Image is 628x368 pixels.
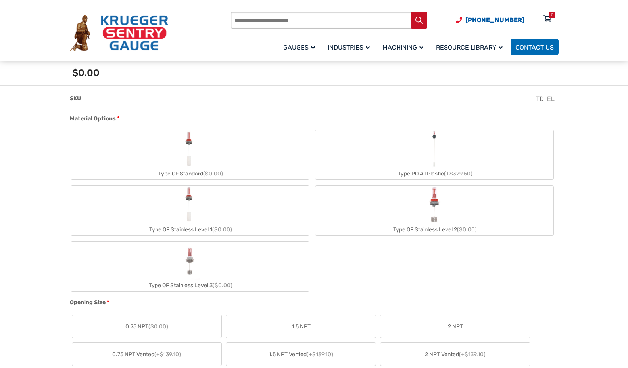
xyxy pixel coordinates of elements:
span: ($0.00) [212,226,232,233]
span: (+$139.10) [154,351,181,358]
span: Industries [328,44,370,51]
abbr: required [107,298,109,307]
img: Krueger Sentry Gauge [70,15,168,51]
span: $0.00 [72,67,100,78]
span: (+$139.10) [307,351,333,358]
abbr: required [117,114,119,123]
span: Contact Us [515,44,554,51]
span: Opening Size [70,299,106,306]
span: 0.75 NPT Vented [112,350,181,358]
span: 2 NPT Vented [425,350,486,358]
span: Material Options [70,115,116,122]
a: Resource Library [431,38,511,56]
div: Type OF Standard [71,168,309,179]
div: Type OF Stainless Level 1 [71,224,309,235]
a: Gauges [278,38,323,56]
span: Gauges [283,44,315,51]
span: ($0.00) [457,226,477,233]
a: Industries [323,38,378,56]
span: TD-EL [536,95,555,103]
div: Type OF Stainless Level 3 [71,280,309,291]
span: [PHONE_NUMBER] [465,16,524,24]
span: ($0.00) [148,323,168,330]
span: ($0.00) [203,170,223,177]
div: 0 [551,12,553,18]
span: 0.75 NPT [125,322,168,331]
a: Phone Number (920) 434-8860 [456,15,524,25]
span: (+$139.10) [459,351,486,358]
span: 1.5 NPT [292,322,311,331]
label: Type OF Stainless Level 1 [71,186,309,235]
span: Machining [382,44,423,51]
label: Type OF Standard [71,130,309,179]
span: 1.5 NPT Vented [269,350,333,358]
label: Type OF Stainless Level 3 [71,242,309,291]
a: Contact Us [511,39,559,55]
span: (+$329.50) [444,170,472,177]
label: Type OF Stainless Level 2 [315,186,553,235]
span: 2 NPT [448,322,463,331]
div: Type PO All Plastic [315,168,553,179]
label: Type PO All Plastic [315,130,553,179]
span: SKU [70,95,81,102]
span: ($0.00) [213,282,232,289]
div: Type OF Stainless Level 2 [315,224,553,235]
a: Machining [378,38,431,56]
span: Resource Library [436,44,503,51]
